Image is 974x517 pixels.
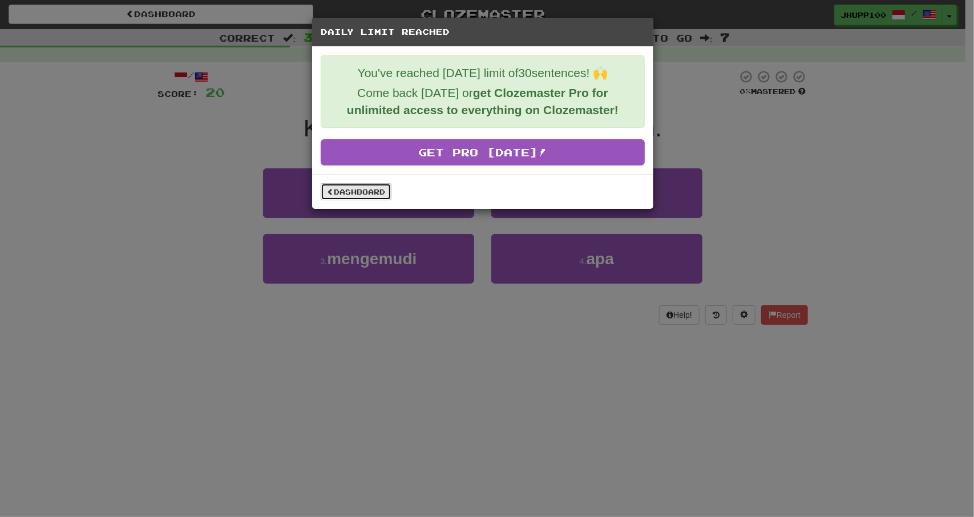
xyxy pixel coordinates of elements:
h5: Daily Limit Reached [321,26,645,38]
a: Dashboard [321,183,391,200]
p: Come back [DATE] or [330,84,636,119]
p: You've reached [DATE] limit of 30 sentences! 🙌 [330,64,636,82]
strong: get Clozemaster Pro for unlimited access to everything on Clozemaster! [347,86,619,116]
a: Get Pro [DATE]! [321,139,645,165]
